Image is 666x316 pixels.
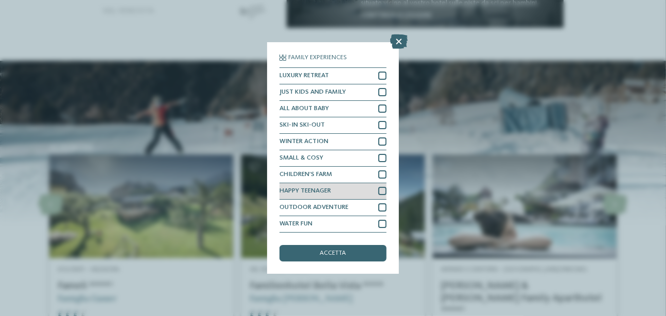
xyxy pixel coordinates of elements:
[279,204,348,211] span: OUTDOOR ADVENTURE
[288,55,347,61] span: Family Experiences
[320,250,346,257] span: accetta
[279,122,325,129] span: SKI-IN SKI-OUT
[279,155,323,162] span: SMALL & COSY
[279,188,331,195] span: HAPPY TEENAGER
[279,73,329,79] span: LUXURY RETREAT
[279,171,332,178] span: CHILDREN’S FARM
[279,221,312,227] span: WATER FUN
[279,106,329,112] span: ALL ABOUT BABY
[279,89,346,96] span: JUST KIDS AND FAMILY
[279,138,328,145] span: WINTER ACTION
